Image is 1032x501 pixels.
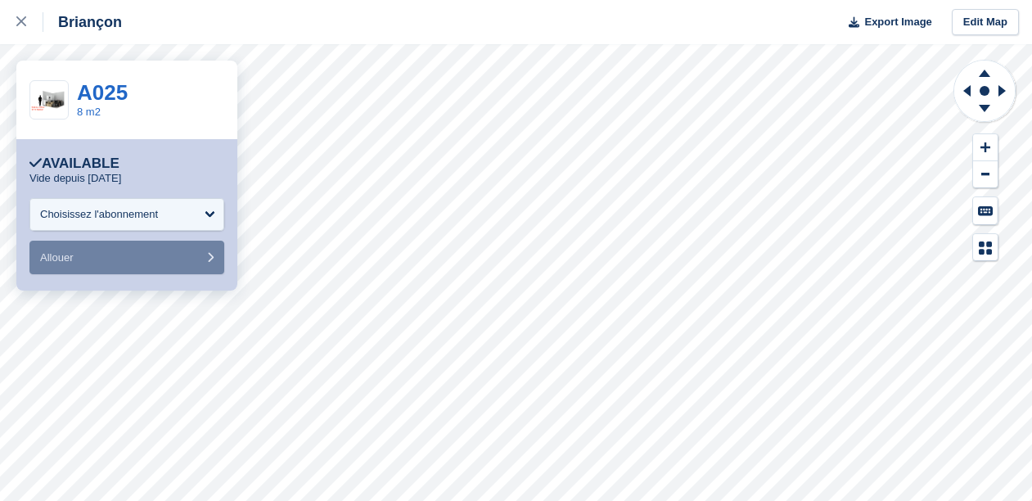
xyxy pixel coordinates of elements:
[40,251,73,264] span: Allouer
[77,106,101,118] a: 8 m2
[30,87,68,113] img: 8%20m%20box%202nd%20size.png
[864,14,931,30] span: Export Image
[973,134,998,161] button: Zoom In
[973,234,998,261] button: Map Legend
[77,80,128,105] a: A025
[43,12,122,32] div: Briançon
[973,197,998,224] button: Keyboard Shortcuts
[839,9,932,36] button: Export Image
[29,241,224,274] button: Allouer
[973,161,998,188] button: Zoom Out
[29,156,119,172] div: Available
[952,9,1019,36] a: Edit Map
[40,206,158,223] div: Choisissez l'abonnement
[29,172,121,185] p: Vide depuis [DATE]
